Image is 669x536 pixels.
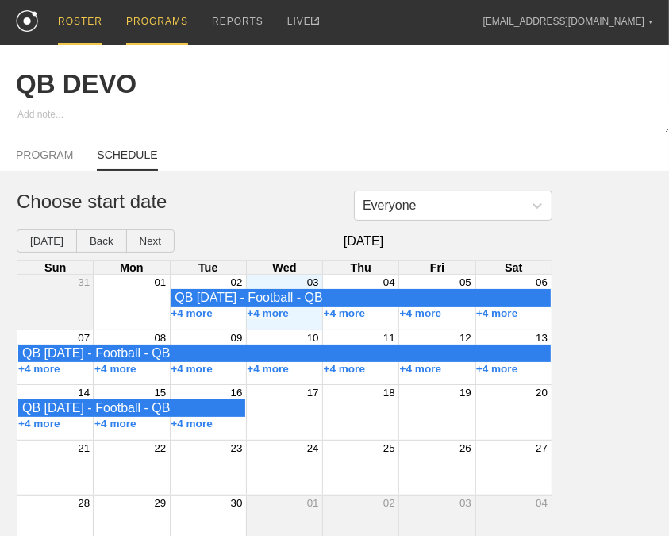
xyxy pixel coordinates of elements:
button: 07 [78,332,90,344]
button: +4 more [171,307,213,319]
button: +4 more [476,307,518,319]
span: Sat [505,261,522,274]
button: 02 [383,497,395,509]
button: +4 more [324,307,366,319]
button: 27 [536,442,548,454]
div: ▼ [648,17,653,27]
button: 13 [536,332,548,344]
button: 15 [154,387,166,399]
button: 21 [78,442,90,454]
button: +4 more [400,307,442,319]
button: 16 [231,387,243,399]
button: [DATE] [17,229,77,253]
button: +4 more [171,363,213,375]
button: 03 [459,497,471,509]
button: 23 [231,442,243,454]
span: Sun [44,261,66,274]
span: [DATE] [175,234,552,249]
button: 30 [231,497,243,509]
button: 28 [78,497,90,509]
button: 25 [383,442,395,454]
button: 04 [536,497,548,509]
button: +4 more [247,307,289,319]
span: Fri [430,261,444,274]
div: QB Tuesday - Football - QB [22,346,547,361]
button: 06 [536,276,548,288]
div: QB Tuesday - Football - QB [22,401,241,415]
button: 02 [231,276,243,288]
button: 03 [307,276,319,288]
button: 26 [459,442,471,454]
button: 10 [307,332,319,344]
button: +4 more [94,363,136,375]
button: 01 [307,497,319,509]
button: +4 more [400,363,442,375]
button: 19 [459,387,471,399]
img: logo [16,10,38,32]
button: 05 [459,276,471,288]
button: 22 [154,442,166,454]
button: 11 [383,332,395,344]
div: QB Tuesday - Football - QB [175,291,547,305]
button: +4 more [18,418,60,430]
button: 24 [307,442,319,454]
button: 08 [154,332,166,344]
span: Tue [198,261,218,274]
button: +4 more [324,363,366,375]
button: +4 more [94,418,136,430]
span: Wed [272,261,296,274]
a: SCHEDULE [97,148,157,171]
button: 18 [383,387,395,399]
h1: Choose start date [17,191,536,213]
span: Mon [120,261,144,274]
button: Next [126,229,175,253]
button: 29 [154,497,166,509]
iframe: Chat Widget [590,460,669,536]
button: +4 more [18,363,60,375]
button: +4 more [171,418,213,430]
button: +4 more [476,363,518,375]
button: Back [76,229,127,253]
button: 17 [307,387,319,399]
button: 01 [154,276,166,288]
button: +4 more [247,363,289,375]
button: 09 [231,332,243,344]
span: Thu [351,261,371,274]
button: 31 [78,276,90,288]
a: PROGRAM [16,148,73,169]
button: 14 [78,387,90,399]
button: 20 [536,387,548,399]
button: 04 [383,276,395,288]
div: Everyone [363,199,417,213]
button: 12 [459,332,471,344]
